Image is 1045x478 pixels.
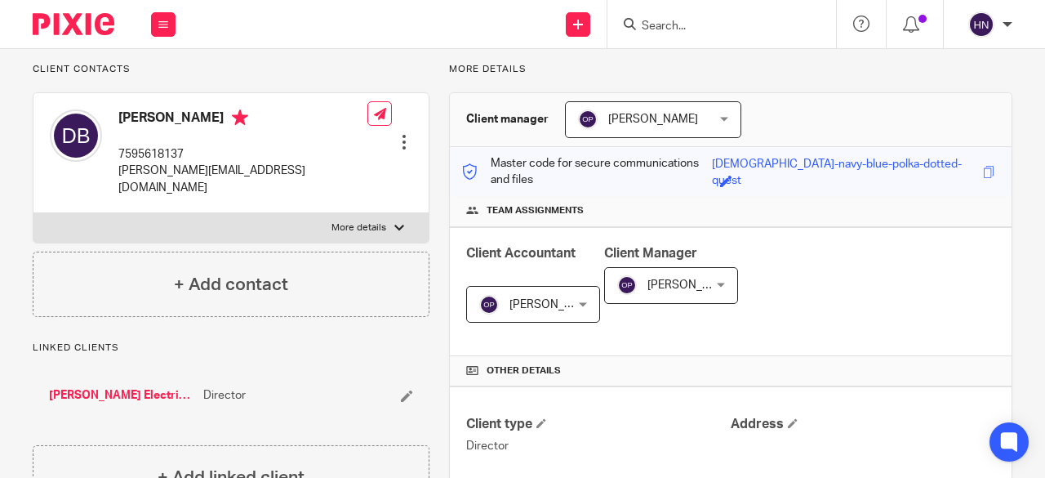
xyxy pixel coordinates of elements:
p: Linked clients [33,342,429,355]
h4: Client type [466,416,731,433]
h4: Address [731,416,995,433]
span: [PERSON_NAME] [608,114,698,125]
h4: + Add contact [174,272,288,297]
img: svg%3E [617,275,637,295]
p: More details [449,63,1012,76]
p: 7595618137 [118,146,367,163]
p: [PERSON_NAME][EMAIL_ADDRESS][DOMAIN_NAME] [118,163,367,196]
p: Director [466,438,731,454]
img: svg%3E [968,11,994,38]
img: svg%3E [479,295,499,315]
img: Pixie [33,13,114,35]
h3: Client manager [466,111,549,127]
span: Client Manager [604,247,697,260]
span: [PERSON_NAME] [647,279,737,291]
span: Team assignments [487,204,584,217]
span: Other details [487,364,561,377]
p: Client contacts [33,63,429,76]
img: svg%3E [578,109,598,129]
span: [PERSON_NAME] [509,299,599,310]
i: Primary [232,109,248,126]
div: [DEMOGRAPHIC_DATA]-navy-blue-polka-dotted-quest [712,156,979,175]
img: svg%3E [50,109,102,162]
span: Client Accountant [466,247,576,260]
a: [PERSON_NAME] Electrical Ltd [49,387,195,404]
p: Master code for secure communications and files [462,155,712,189]
span: Director [203,387,246,404]
input: Search [640,20,787,34]
h4: [PERSON_NAME] [118,109,367,130]
p: More details [331,221,386,235]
